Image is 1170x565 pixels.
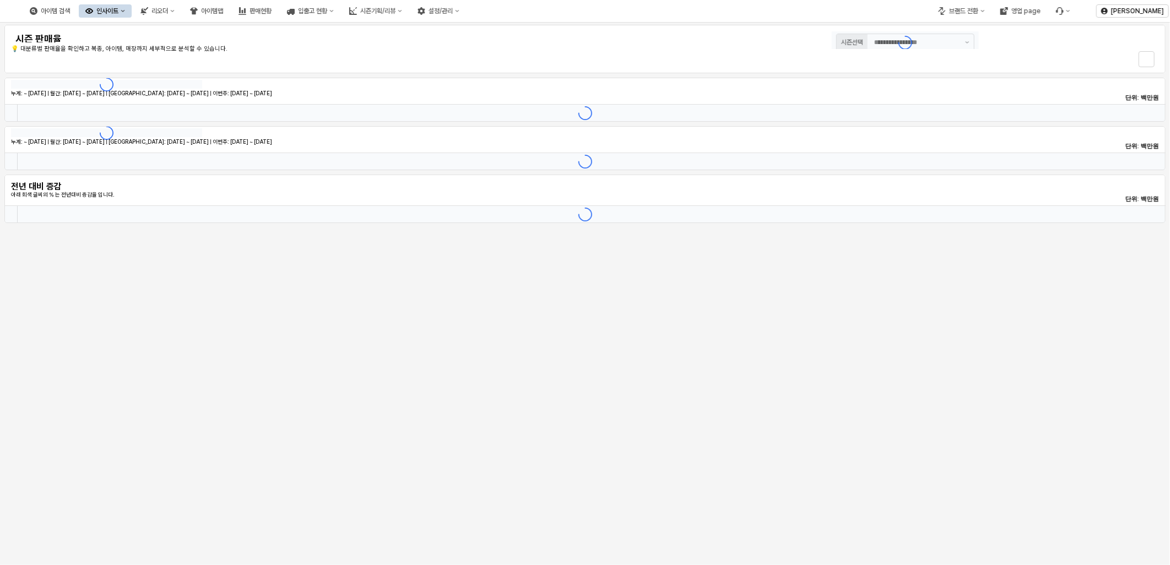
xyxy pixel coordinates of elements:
[1011,7,1041,15] div: 영업 page
[11,181,202,192] h5: 전년 대비 증감
[298,7,327,15] div: 입출고 현황
[931,4,992,18] button: 브랜드 전환
[1096,4,1169,18] button: [PERSON_NAME]
[11,89,776,97] p: 누계: ~ [DATE] | 월간: [DATE] ~ [DATE] | [GEOGRAPHIC_DATA]: [DATE] ~ [DATE] | 이번주: [DATE] ~ [DATE]
[429,7,453,15] div: 설정/관리
[183,4,230,18] button: 아이템맵
[96,7,118,15] div: 인사이트
[232,4,278,18] button: 판매현황
[1111,7,1164,15] p: [PERSON_NAME]
[41,7,70,15] div: 아이템 검색
[79,4,132,18] button: 인사이트
[1049,4,1077,18] div: Menu item 6
[280,4,340,18] button: 입출고 현황
[201,7,223,15] div: 아이템맵
[994,4,1047,18] button: 영업 page
[343,4,409,18] button: 시즌기획/리뷰
[151,7,168,15] div: 리오더
[1063,93,1159,102] p: 단위: 백만원
[15,34,485,45] h4: 시즌 판매율
[11,138,776,146] p: 누계: ~ [DATE] | 월간: [DATE] ~ [DATE] | [GEOGRAPHIC_DATA]: [DATE] ~ [DATE] | 이번주: [DATE] ~ [DATE]
[1063,142,1159,151] p: 단위: 백만원
[11,45,489,54] p: 💡 대분류별 판매율을 확인하고 복종, 아이템, 매장까지 세부적으로 분석할 수 있습니다.
[360,7,396,15] div: 시즌기획/리뷰
[250,7,272,15] div: 판매현황
[11,191,776,199] p: 아래 회색 글씨의 % 는 전년대비 증감율 입니다.
[23,4,77,18] button: 아이템 검색
[411,4,466,18] button: 설정/관리
[134,4,181,18] button: 리오더
[1063,194,1159,204] p: 단위: 백만원
[949,7,978,15] div: 브랜드 전환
